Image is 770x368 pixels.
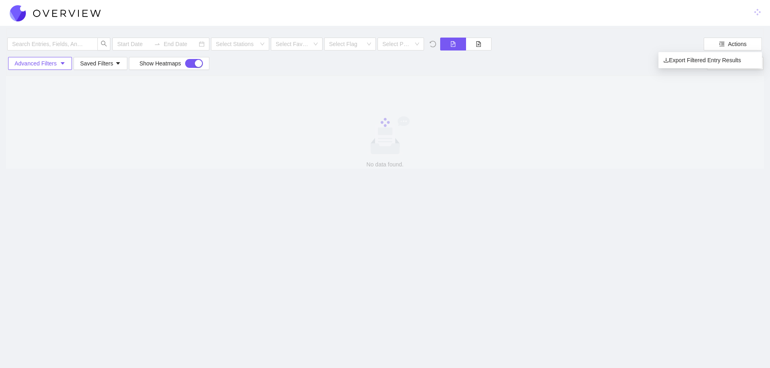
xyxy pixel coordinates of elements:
[12,40,85,48] input: Search Entries, Fields, Answers, Notes...
[728,40,747,48] span: Actions
[663,57,741,63] span: Export Filtered Entry Results
[139,59,181,68] span: Show Heatmaps
[663,57,669,63] span: download
[115,61,121,66] span: caret-down
[101,40,107,48] span: search
[80,59,121,68] span: Saved Filters
[8,57,72,70] button: Advanced Filterscaret-down
[447,41,460,47] span: file-text
[719,41,725,48] span: menu-unfold
[704,38,762,50] button: menu-unfoldActions
[154,41,160,47] span: to
[60,61,65,67] span: caret-down
[74,57,127,70] button: Saved Filterscaret-down
[10,5,101,21] img: Overview
[472,41,485,47] span: file-image
[154,41,160,47] span: swap-right
[97,38,110,50] button: search
[117,40,151,48] input: Start Date
[164,40,197,48] input: End Date
[425,38,439,50] button: undo
[129,57,209,70] button: Show Heatmaps
[15,59,57,68] span: Advanced Filters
